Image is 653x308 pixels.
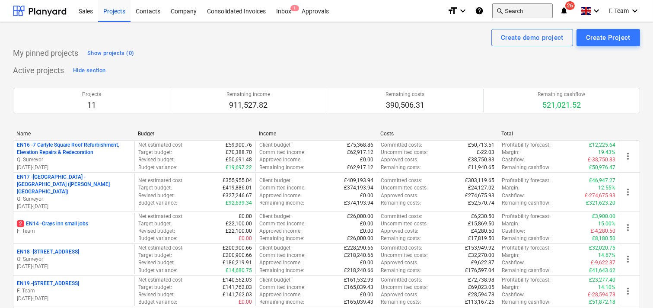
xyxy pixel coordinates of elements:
p: Profitability forecast : [502,177,551,184]
p: £15,869.50 [468,220,494,228]
p: Margin : [502,284,519,291]
p: £-274,675.93 [585,192,615,199]
p: £46,947.27 [589,177,615,184]
p: Budget variance : [138,235,177,242]
p: Budget variance : [138,199,177,207]
p: Client budget : [259,276,292,284]
p: £32,020.75 [589,244,615,252]
p: Margin : [502,252,519,259]
p: £62,917.12 [347,164,373,171]
p: £6,230.50 [471,213,494,220]
p: Cashflow : [502,259,525,266]
p: Client budget : [259,177,292,184]
p: £19,697.22 [226,164,252,171]
div: Costs [380,131,495,137]
p: Committed costs : [381,244,422,252]
p: Net estimated cost : [138,141,184,149]
p: £50,691.48 [226,156,252,164]
div: Create demo project [501,32,564,43]
p: £0.00 [239,298,252,306]
p: Approved income : [259,192,302,199]
i: Knowledge base [475,6,484,16]
p: 14.10% [598,284,615,291]
span: search [496,7,503,14]
p: £-22.03 [477,149,494,156]
i: notifications [560,6,568,16]
p: £22,100.00 [226,220,252,228]
p: [DATE] - [DATE] [17,295,131,302]
p: EN18 - [STREET_ADDRESS] [17,248,79,256]
div: EN16 -7 Carlyle Square Roof Refurbishment, Elevation Repairs & RedecorationQ. Surveyor[DATE]-[DATE] [17,141,131,171]
p: £303,119.65 [465,177,494,184]
p: £176,597.04 [465,267,494,274]
p: Committed costs : [381,141,422,149]
p: Uncommitted costs : [381,220,428,228]
p: £-28,594.78 [588,291,615,298]
p: Remaining cashflow : [502,235,551,242]
p: £374,193.94 [344,184,373,192]
p: £161,532.93 [344,276,373,284]
p: £50,713.51 [468,141,494,149]
p: £-4,280.50 [591,228,615,235]
p: Net estimated cost : [138,213,184,220]
p: EN14 - Grays inn small jobs [17,220,88,228]
p: £12,225.64 [589,141,615,149]
p: Q. Surveyor [17,256,131,263]
p: Budget variance : [138,164,177,171]
span: F. Team [608,7,629,14]
p: £200,900.66 [223,252,252,259]
div: Income [259,131,373,137]
p: £72,738.98 [468,276,494,284]
p: 14.67% [598,252,615,259]
p: Approved costs : [381,192,418,199]
p: Client budget : [259,244,292,252]
p: £-9,622.87 [591,259,615,266]
p: Net estimated cost : [138,177,184,184]
button: Search [492,3,553,18]
button: Create Project [577,29,640,46]
p: £140,562.03 [223,276,252,284]
i: keyboard_arrow_down [630,6,640,16]
span: 1 [290,5,299,11]
p: £374,193.94 [344,199,373,207]
p: Committed costs : [381,276,422,284]
p: Approved costs : [381,228,418,235]
p: Client budget : [259,213,292,220]
p: £26,000.00 [347,235,373,242]
p: £355,955.04 [223,177,252,184]
p: Revised budget : [138,291,175,298]
p: £0.00 [360,192,373,199]
p: £24,127.02 [468,184,494,192]
p: Remaining cashflow : [502,164,551,171]
p: Remaining income : [259,267,304,274]
p: £14,680.75 [226,267,252,274]
p: £321,623.20 [586,199,615,207]
p: Remaining cashflow : [502,199,551,207]
div: EN19 -[STREET_ADDRESS]F. Team[DATE]-[DATE] [17,280,131,302]
p: Projects [82,91,101,98]
p: £51,872.18 [589,298,615,306]
p: Remaining income : [259,298,304,306]
p: Uncommitted costs : [381,252,428,259]
p: Revised budget : [138,192,175,199]
p: Uncommitted costs : [381,284,428,291]
p: £218,240.66 [344,267,373,274]
p: £8,180.50 [592,235,615,242]
span: more_vert [623,151,633,161]
div: EN17 -[GEOGRAPHIC_DATA] - [GEOGRAPHIC_DATA] ([PERSON_NAME][GEOGRAPHIC_DATA])Q. Surveyor[DATE]-[DATE] [17,173,131,211]
i: format_size [447,6,458,16]
iframe: Chat Widget [610,266,653,308]
p: Remaining income : [259,235,304,242]
p: 19.43% [598,149,615,156]
i: keyboard_arrow_down [591,6,602,16]
p: Profitability forecast : [502,276,551,284]
p: £274,675.93 [465,192,494,199]
button: Hide section [71,64,108,77]
p: Cashflow : [502,192,525,199]
p: £26,000.00 [347,213,373,220]
p: Remaining cashflow : [502,267,551,274]
p: £11,940.65 [468,164,494,171]
p: Target budget : [138,220,172,228]
p: £0.00 [360,156,373,164]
